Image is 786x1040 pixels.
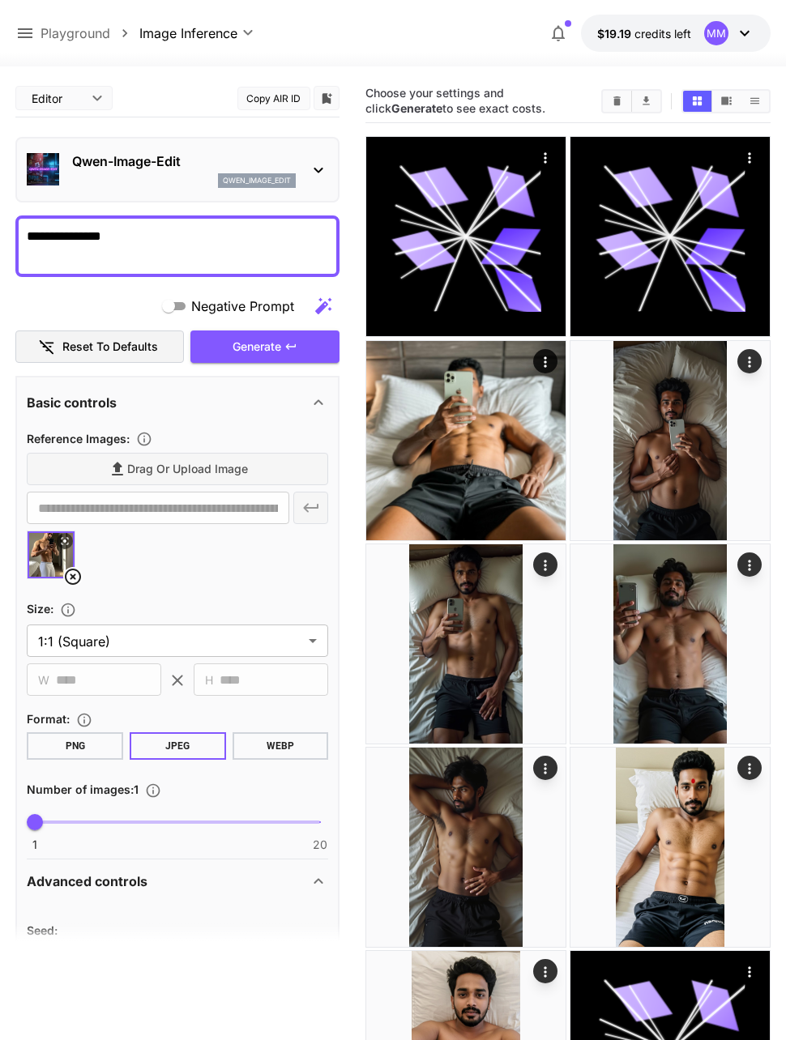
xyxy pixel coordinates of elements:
img: 2Q== [570,748,770,947]
div: Actions [737,959,762,983]
p: Basic controls [27,393,117,412]
nav: breadcrumb [41,23,139,43]
button: Show images in list view [741,91,769,112]
span: 1:1 (Square) [38,632,302,651]
button: Adjust the dimensions of the generated image by specifying its width and height in pixels, or sel... [53,602,83,618]
div: Actions [737,145,762,169]
button: Reset to defaults [15,330,184,364]
div: Actions [737,349,762,373]
span: H [205,671,213,689]
div: Qwen-Image-Editqwen_image_edit [27,145,328,194]
a: Playground [41,23,110,43]
img: 2Q== [570,544,770,744]
button: Choose the file format for the output image. [70,712,99,728]
button: Upload a reference image to guide the result. This is needed for Image-to-Image or Inpainting. Su... [130,431,159,447]
span: Number of images : 1 [27,782,139,796]
div: $19.1882 [597,25,691,42]
span: Image Inference [139,23,237,43]
button: Specify how many images to generate in a single request. Each image generation will be charged se... [139,782,168,799]
button: Generate [190,330,340,364]
div: Actions [533,349,557,373]
button: $19.1882MM [581,15,771,52]
span: Size : [27,602,53,616]
button: Copy AIR ID [237,87,310,110]
span: 20 [313,837,327,853]
div: Actions [737,756,762,780]
span: Negative Prompt [191,296,294,316]
div: Basic controls [27,383,328,422]
button: Download All [632,91,660,112]
img: 2Q== [366,544,566,744]
span: 1 [32,837,37,853]
button: PNG [27,732,123,760]
button: Clear Images [603,91,631,112]
div: Actions [533,145,557,169]
span: Choose your settings and click to see exact costs. [365,86,545,115]
span: Reference Images : [27,432,130,445]
img: 9k= [366,341,566,540]
span: Format : [27,712,70,726]
span: Editor [32,90,82,107]
button: Show images in video view [712,91,741,112]
span: credits left [634,27,691,40]
img: Z [570,341,770,540]
button: WEBP [233,732,329,760]
p: Advanced controls [27,872,147,891]
div: Clear ImagesDownload All [601,89,662,113]
div: Actions [533,552,557,577]
p: qwen_image_edit [223,175,291,186]
div: Advanced controls [27,862,328,901]
p: Qwen-Image-Edit [72,151,296,171]
img: Z [366,748,566,947]
div: Actions [737,552,762,577]
span: Generate [233,337,281,357]
b: Generate [391,101,442,115]
span: $19.19 [597,27,634,40]
button: JPEG [130,732,226,760]
div: Show images in grid viewShow images in video viewShow images in list view [681,89,771,113]
div: Actions [533,756,557,780]
div: MM [704,21,728,45]
button: Add to library [319,88,334,108]
div: Actions [533,959,557,983]
button: Show images in grid view [683,91,711,112]
span: W [38,671,49,689]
